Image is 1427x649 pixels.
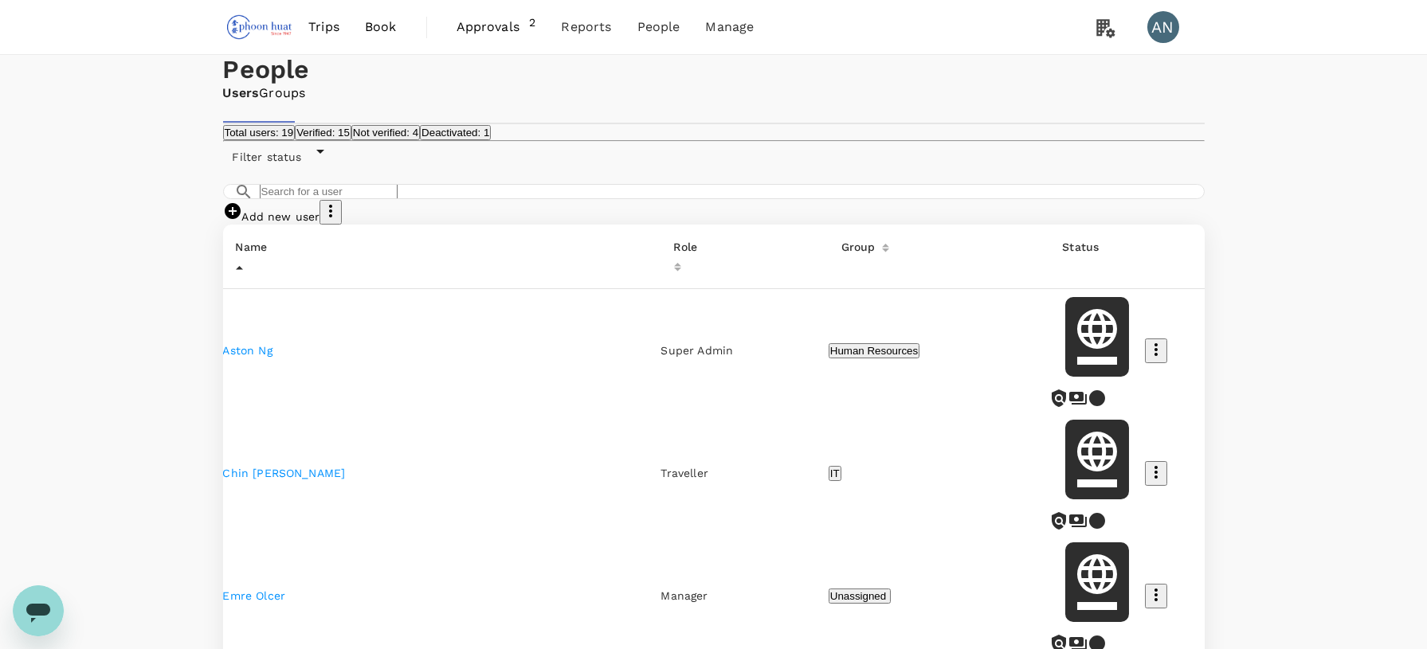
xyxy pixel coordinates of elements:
[351,125,420,140] button: Not verified: 4
[13,585,64,636] iframe: Button to launch messaging window
[830,345,918,357] span: Human Resources
[236,237,649,256] div: Name
[223,344,272,357] a: Aston Ng
[223,55,1205,84] h1: People
[829,588,891,604] button: Unassigned
[529,14,535,40] span: 2
[661,344,734,357] span: Super Admin
[259,84,305,103] a: Groups
[223,467,346,479] a: Chin [PERSON_NAME]
[661,467,708,479] span: Traveller
[223,10,296,45] img: Phoon Huat PTE. LTD.
[1147,11,1179,43] div: AN
[223,142,1205,165] div: Filter status
[223,125,296,140] button: Total users: 19
[674,237,816,256] div: Role
[830,467,840,479] span: IT
[457,18,530,37] span: Approvals
[1049,225,1145,289] th: Status
[295,125,351,140] button: Verified: 15
[223,84,260,103] a: Users
[829,466,841,481] button: IT
[835,231,876,256] div: Group
[829,343,919,358] button: Human Resources
[223,151,312,163] span: Filter status
[420,125,491,140] button: Deactivated: 1
[661,589,708,602] span: Manager
[365,18,397,37] span: Book
[308,18,339,37] span: Trips
[562,18,612,37] span: Reports
[260,184,398,199] input: Search for a user
[223,210,320,223] a: Add new user
[637,18,680,37] span: People
[223,589,286,602] a: Emre Olcer
[705,18,754,37] span: Manage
